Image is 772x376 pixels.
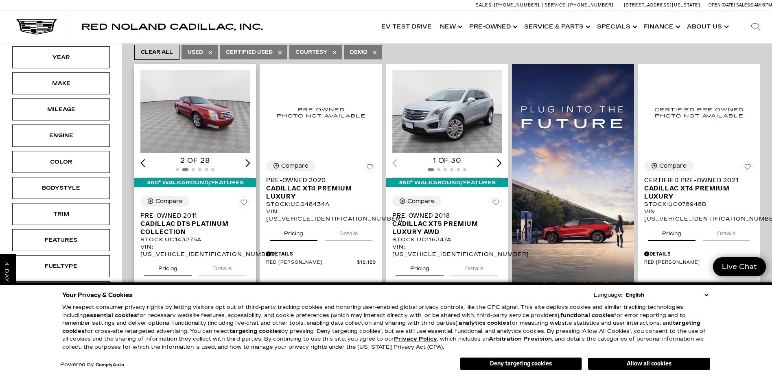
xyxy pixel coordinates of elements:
span: Sales: [476,2,493,8]
strong: targeting cookies [62,320,700,334]
div: TrimTrim [12,203,110,225]
button: Save Vehicle [238,196,250,212]
span: Cadillac XT4 Premium Luxury [644,184,748,201]
a: Pre-Owned [465,11,520,43]
button: Save Vehicle [741,161,754,176]
div: Mileage [41,105,81,114]
div: TransmissionTransmission [12,281,110,303]
span: Certified Pre-Owned 2021 [644,176,748,184]
div: VIN: [US_VEHICLE_IDENTIFICATION_NUMBER] [644,208,754,223]
img: Cadillac Dark Logo with Cadillac White Text [16,19,57,35]
div: MakeMake [12,72,110,94]
button: Allow all cookies [588,358,710,370]
a: New [436,11,465,43]
a: Service: [PHONE_NUMBER] [542,3,616,7]
u: Privacy Policy [394,336,437,342]
a: [STREET_ADDRESS][US_STATE] [624,2,700,8]
div: Next slide [245,159,250,167]
span: Pre-Owned 2020 [266,176,370,184]
span: Open [DATE] [709,2,735,8]
div: Search [739,11,772,43]
button: details tab [451,258,498,276]
p: We respect consumer privacy rights by letting visitors opt out of third-party tracking cookies an... [62,304,710,351]
span: [PHONE_NUMBER] [494,2,540,8]
img: 2021 Cadillac XT4 Premium Luxury [644,70,754,155]
span: Certified Used [226,47,273,57]
span: Used [188,47,203,57]
a: Pre-Owned 2020Cadillac XT4 Premium Luxury [266,176,376,201]
button: details tab [325,223,372,241]
button: Save Vehicle [490,196,502,212]
div: Powered by [60,362,124,367]
div: VIN: [US_VEHICLE_IDENTIFICATION_NUMBER] [140,243,250,258]
div: MileageMileage [12,98,110,120]
span: Cadillac DTS Platinum Collection [140,220,244,236]
div: Pricing Details - Certified Pre-Owned 2021 Cadillac XT4 Premium Luxury [644,250,754,258]
button: details tab [199,258,246,276]
a: Service & Parts [520,11,593,43]
a: Live Chat [713,257,766,276]
span: Cadillac XT4 Premium Luxury [266,184,370,201]
strong: targeting cookies [230,328,281,334]
div: Engine [41,131,81,140]
div: Stock : UC116347A [392,236,502,243]
div: 360° WalkAround/Features [386,178,508,187]
div: Stock : UC048434A [266,201,376,208]
div: Next slide [497,159,502,167]
select: Language Select [624,291,710,299]
button: Compare Vehicle [140,196,189,207]
div: Previous slide [140,159,145,167]
div: YearYear [12,46,110,68]
div: 1 / 2 [392,70,503,153]
a: Red [PERSON_NAME] $31,000 [644,260,754,266]
span: Your Privacy & Cookies [62,289,133,301]
span: Pre-Owned 2011 [140,212,244,220]
div: Compare [407,198,435,205]
div: 1 of 30 [392,156,502,165]
div: Year [41,53,81,62]
div: VIN: [US_VEHICLE_IDENTIFICATION_NUMBER] [392,243,502,258]
button: pricing tab [648,223,695,241]
div: Language: [594,293,622,298]
button: Compare Vehicle [392,196,441,207]
span: Red [PERSON_NAME] [644,260,733,266]
span: Red Noland Cadillac, Inc. [81,22,263,32]
div: FueltypeFueltype [12,255,110,277]
div: EngineEngine [12,125,110,146]
div: Compare [659,162,687,170]
img: 2018 Cadillac XT5 Premium Luxury AWD 1 [392,70,503,153]
span: Pre-Owned 2018 [392,212,496,220]
div: 2 / 6 [140,70,251,153]
span: Service: [545,2,567,8]
span: Courtesy [295,47,327,57]
span: Live Chat [718,262,761,271]
a: Specials [593,11,640,43]
a: Sales: [PHONE_NUMBER] [476,3,542,7]
button: Compare Vehicle [266,161,315,171]
strong: functional cookies [560,312,614,319]
a: Certified Pre-Owned 2021Cadillac XT4 Premium Luxury [644,176,754,201]
strong: Arbitration Provision [489,336,552,342]
button: pricing tab [396,258,444,276]
div: VIN: [US_VEHICLE_IDENTIFICATION_NUMBER] [266,208,376,223]
a: ComplyAuto [96,363,124,367]
span: Cadillac XT5 Premium Luxury AWD [392,220,496,236]
div: Features [41,236,81,245]
img: 2020 Cadillac XT4 Premium Luxury [266,70,376,155]
button: pricing tab [144,258,192,276]
a: EV Test Drive [377,11,436,43]
div: Stock : UC143275A [140,236,250,243]
span: Demo [350,47,367,57]
span: Sales: [736,2,751,8]
strong: essential cookies [86,312,137,319]
div: Pricing Details - Pre-Owned 2020 Cadillac XT4 Premium Luxury [266,250,376,258]
a: Red [PERSON_NAME] $18,189 [266,260,376,266]
div: Compare [281,162,308,170]
div: Color [41,157,81,166]
span: Red [PERSON_NAME] [266,260,357,266]
div: FeaturesFeatures [12,229,110,251]
button: Save Vehicle [364,161,376,176]
div: Stock : UC078948B [644,201,754,208]
div: Make [41,79,81,88]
